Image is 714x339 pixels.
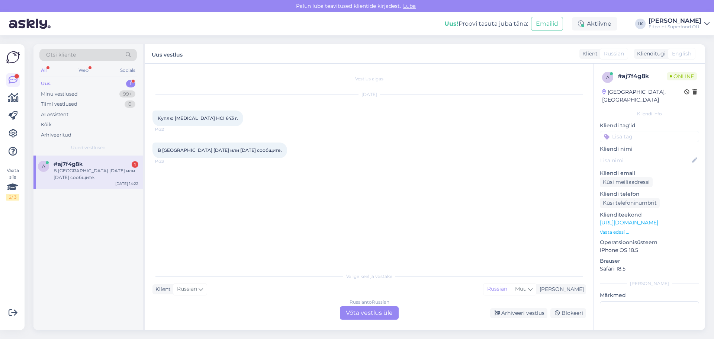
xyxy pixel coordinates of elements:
[42,163,45,169] span: a
[635,19,646,29] div: IK
[600,239,699,246] p: Operatsioonisüsteem
[600,145,699,153] p: Kliendi nimi
[600,280,699,287] div: [PERSON_NAME]
[177,285,197,293] span: Russian
[41,131,71,139] div: Arhiveeritud
[126,80,135,87] div: 1
[119,65,137,75] div: Socials
[54,161,83,167] span: #aj7f4g8k
[649,24,701,30] div: Fitpoint Superfood OÜ
[340,306,399,320] div: Võta vestlus üle
[350,299,389,306] div: Russian to Russian
[579,50,598,58] div: Klient
[41,121,52,128] div: Kõik
[572,17,617,31] div: Aktiivne
[537,285,584,293] div: [PERSON_NAME]
[41,111,68,118] div: AI Assistent
[54,167,138,181] div: В [GEOGRAPHIC_DATA] [DATE] или [DATE] сообщите.
[667,72,697,80] span: Online
[41,90,78,98] div: Minu vestlused
[401,3,418,9] span: Luba
[41,100,77,108] div: Tiimi vestlused
[600,229,699,236] p: Vaata edasi ...
[600,291,699,299] p: Märkmed
[6,194,19,201] div: 2 / 3
[152,91,586,98] div: [DATE]
[158,115,238,121] span: Куплю [MEDICAL_DATA] HCI 643 г.
[600,257,699,265] p: Brauser
[152,76,586,82] div: Vestlus algas
[444,20,459,27] b: Uus!
[490,308,547,318] div: Arhiveeri vestlus
[132,161,138,168] div: 1
[602,88,684,104] div: [GEOGRAPHIC_DATA], [GEOGRAPHIC_DATA]
[6,50,20,64] img: Askly Logo
[152,285,171,293] div: Klient
[606,74,610,80] span: a
[600,177,653,187] div: Küsi meiliaadressi
[634,50,666,58] div: Klienditugi
[41,80,51,87] div: Uus
[155,159,183,164] span: 14:23
[158,147,282,153] span: В [GEOGRAPHIC_DATA] [DATE] или [DATE] сообщите.
[152,273,586,280] div: Valige keel ja vastake
[600,265,699,273] p: Safari 18.5
[649,18,710,30] a: [PERSON_NAME]Fitpoint Superfood OÜ
[600,211,699,219] p: Klienditeekond
[600,111,699,117] div: Kliendi info
[531,17,563,31] button: Emailid
[119,90,135,98] div: 99+
[550,308,586,318] div: Blokeeri
[152,49,183,59] label: Uus vestlus
[46,51,76,59] span: Otsi kliente
[444,19,528,28] div: Proovi tasuta juba täna:
[515,285,527,292] span: Muu
[600,169,699,177] p: Kliendi email
[600,219,658,226] a: [URL][DOMAIN_NAME]
[155,127,183,132] span: 14:22
[6,167,19,201] div: Vaata siia
[600,190,699,198] p: Kliendi telefon
[672,50,691,58] span: English
[604,50,624,58] span: Russian
[649,18,701,24] div: [PERSON_NAME]
[600,131,699,142] input: Lisa tag
[483,284,511,295] div: Russian
[125,100,135,108] div: 0
[77,65,90,75] div: Web
[600,246,699,254] p: iPhone OS 18.5
[600,122,699,129] p: Kliendi tag'id
[600,198,660,208] div: Küsi telefoninumbrit
[600,156,691,164] input: Lisa nimi
[115,181,138,186] div: [DATE] 14:22
[618,72,667,81] div: # aj7f4g8k
[39,65,48,75] div: All
[71,144,106,151] span: Uued vestlused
